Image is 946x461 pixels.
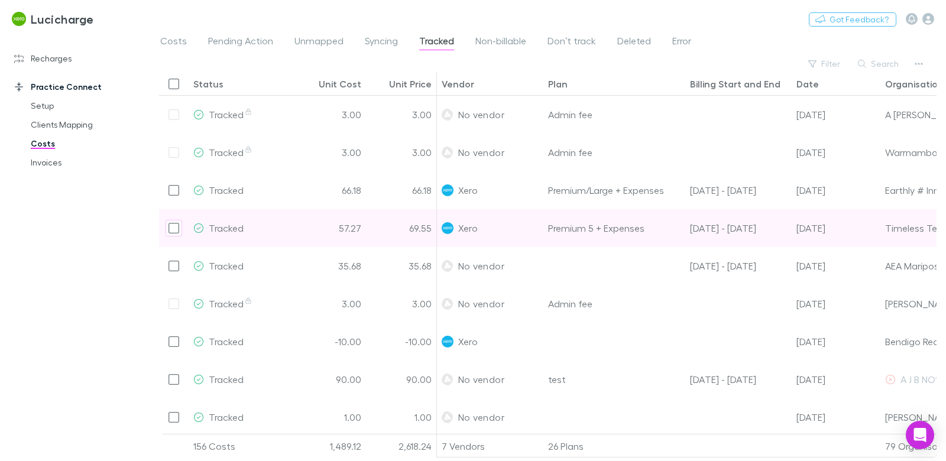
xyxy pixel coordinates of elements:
span: Tracked [419,35,454,50]
div: 02 Aug 2025 [792,134,880,171]
div: 08 Jun 2024 [792,209,880,247]
button: Search [852,57,906,71]
div: 3.00 [295,134,366,171]
a: Recharges [2,49,147,68]
div: 3.00 [295,96,366,134]
span: Costs [160,35,187,50]
div: 1.00 [295,398,366,436]
div: 35.68 [295,247,366,285]
div: Billing Start and End [690,78,780,90]
div: 1.00 [366,398,437,436]
a: Costs [19,134,147,153]
div: Unit Cost [319,78,361,90]
div: 26 Plans [543,434,685,458]
span: Deleted [617,35,651,50]
span: No vendor [458,96,504,133]
div: 3.00 [366,96,437,134]
div: 2,618.24 [366,434,437,458]
span: No vendor [458,361,504,398]
div: 3.00 [295,285,366,323]
div: Status [193,78,223,90]
div: Organisation [885,78,944,90]
button: Filter [802,57,847,71]
div: 14 May 2025 [792,398,880,436]
a: Clients Mapping [19,115,147,134]
div: test [543,361,685,398]
span: Xero [458,323,478,360]
img: No vendor's Logo [442,374,453,385]
div: 69.55 [366,209,437,247]
span: Tracked [209,298,253,309]
div: 02 Aug 2025 [792,96,880,134]
div: Vendor [442,78,474,90]
div: 03 Feb 2025 [792,247,880,285]
span: No vendor [458,398,504,436]
img: No vendor's Logo [442,147,453,158]
span: Tracked [209,411,244,423]
div: 14 Jul 2025 [792,323,880,361]
span: Tracked [209,374,244,385]
span: Error [672,35,691,50]
img: No vendor's Logo [442,260,453,272]
div: 90.00 [366,361,437,398]
img: Lucicharge's Logo [12,12,26,26]
div: 66.18 [295,171,366,209]
img: Xero's Logo [442,336,453,348]
img: No vendor's Logo [442,109,453,121]
div: Open Intercom Messenger [906,421,934,449]
img: Xero's Logo [442,222,453,234]
div: 7 Vendors [437,434,543,458]
div: 57.27 [295,209,366,247]
div: 01 Jan - 31 Jan 25 [685,247,792,285]
div: 20 Feb 2025 [792,361,880,398]
div: -10.00 [366,323,437,361]
img: Xero's Logo [442,184,453,196]
span: Xero [458,209,478,246]
div: 66.18 [366,171,437,209]
span: No vendor [458,134,504,171]
div: 08 Jun 2024 [792,171,880,209]
a: Practice Connect [2,77,147,96]
span: Non-billable [475,35,526,50]
span: Syncing [365,35,398,50]
span: Pending Action [208,35,273,50]
img: No vendor's Logo [442,298,453,310]
span: Tracked [209,184,244,196]
button: Got Feedback? [809,12,896,27]
a: Setup [19,96,147,115]
div: 3.00 [366,134,437,171]
span: Tracked [209,109,253,120]
h3: Lucicharge [31,12,94,26]
a: Lucicharge [5,5,101,33]
span: Tracked [209,260,244,271]
div: Admin fee [543,96,685,134]
div: Admin fee [543,134,685,171]
div: Admin fee [543,285,685,323]
span: Tracked [209,222,244,233]
span: Xero [458,171,478,209]
a: Invoices [19,153,147,172]
div: 90.00 [295,361,366,398]
div: 02 Aug 2025 [792,285,880,323]
div: Date [796,78,819,90]
span: Don’t track [547,35,596,50]
div: Premium 5 + Expenses [543,209,685,247]
div: Premium/Large + Expenses [543,171,685,209]
div: 1,489.12 [295,434,366,458]
div: 3.00 [366,285,437,323]
span: Tracked [209,336,244,347]
div: 13 Mar - 12 Apr 24 [685,171,792,209]
span: Tracked [209,147,253,158]
img: No vendor's Logo [442,411,453,423]
span: Unmapped [294,35,344,50]
div: 24 Feb - 24 Mar 25 [685,361,792,398]
span: No vendor [458,247,504,284]
div: Unit Price [389,78,432,90]
div: 35.68 [366,247,437,285]
span: No vendor [458,285,504,322]
div: 156 Costs [189,434,295,458]
div: Plan [548,78,568,90]
div: 13 Mar - 12 Apr 24 [685,209,792,247]
div: -10.00 [295,323,366,361]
